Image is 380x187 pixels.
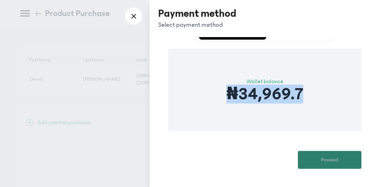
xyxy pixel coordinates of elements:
span: Proceed [321,156,338,164]
h3: Payment method [158,7,236,20]
p: Select payment method [158,20,236,30]
p: Wallet balance [226,77,303,86]
button: Proceed [298,151,361,169]
p: ₦34,969.7 [226,86,303,103]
